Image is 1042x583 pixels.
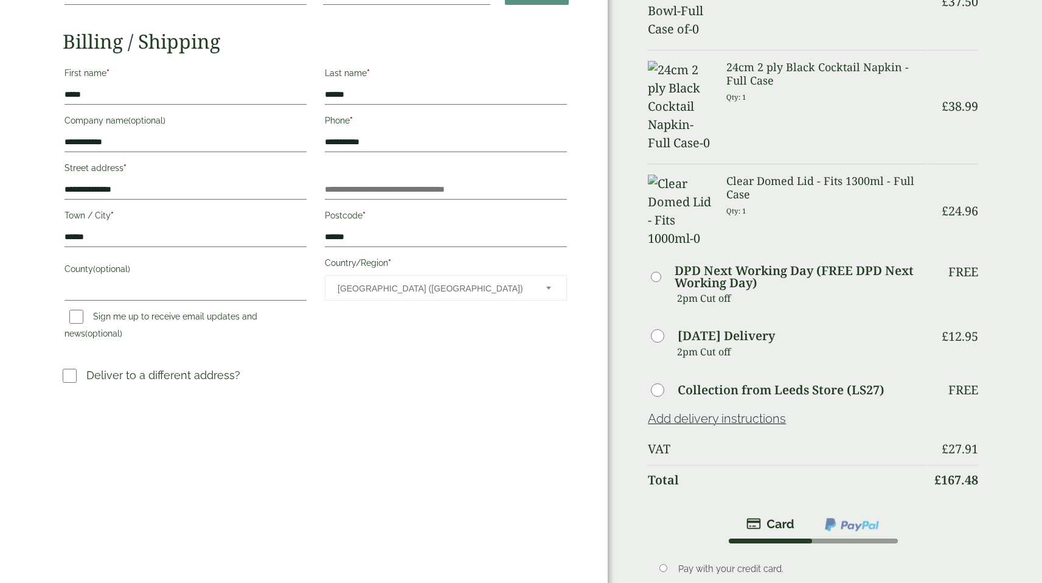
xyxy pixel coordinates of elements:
[824,517,880,532] img: ppcp-gateway.png
[69,310,83,324] input: Sign me up to receive email updates and news(optional)
[746,517,794,531] img: stripe.png
[726,175,926,201] h3: Clear Domed Lid - Fits 1300ml - Full Case
[648,61,712,152] img: 24cm 2 ply Black Cocktail Napkin-Full Case-0
[934,472,978,488] bdi: 167.48
[123,163,127,173] abbr: required
[367,68,370,78] abbr: required
[934,472,941,488] span: £
[325,207,567,228] label: Postcode
[64,207,307,228] label: Town / City
[86,367,240,383] p: Deliver to a different address?
[942,328,978,344] bdi: 12.95
[64,260,307,281] label: County
[942,441,948,457] span: £
[942,441,978,457] bdi: 27.91
[942,98,948,114] span: £
[648,435,926,464] th: VAT
[678,330,775,342] label: [DATE] Delivery
[64,65,307,85] label: First name
[64,159,307,180] label: Street address
[325,254,567,275] label: Country/Region
[678,562,961,576] p: Pay with your credit card.
[948,265,978,279] p: Free
[726,206,746,215] small: Qty: 1
[388,258,391,268] abbr: required
[338,276,530,301] span: United Kingdom (UK)
[648,411,786,426] a: Add delivery instructions
[325,275,567,301] span: Country/Region
[942,328,948,344] span: £
[93,264,130,274] span: (optional)
[678,384,884,396] label: Collection from Leeds Store (LS27)
[677,343,926,361] p: 2pm Cut off
[363,211,366,220] abbr: required
[63,30,569,53] h2: Billing / Shipping
[726,93,746,102] small: Qty: 1
[648,465,926,495] th: Total
[325,65,567,85] label: Last name
[675,265,926,289] label: DPD Next Working Day (FREE DPD Next Working Day)
[942,203,978,219] bdi: 24.96
[325,112,567,133] label: Phone
[128,116,165,125] span: (optional)
[726,61,926,87] h3: 24cm 2 ply Black Cocktail Napkin - Full Case
[648,175,712,248] img: Clear Domed Lid - Fits 1000ml-0
[64,112,307,133] label: Company name
[85,329,122,338] span: (optional)
[64,312,257,342] label: Sign me up to receive email updates and news
[111,211,114,220] abbr: required
[677,289,926,307] p: 2pm Cut off
[942,98,978,114] bdi: 38.99
[106,68,109,78] abbr: required
[350,116,353,125] abbr: required
[942,203,948,219] span: £
[948,383,978,397] p: Free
